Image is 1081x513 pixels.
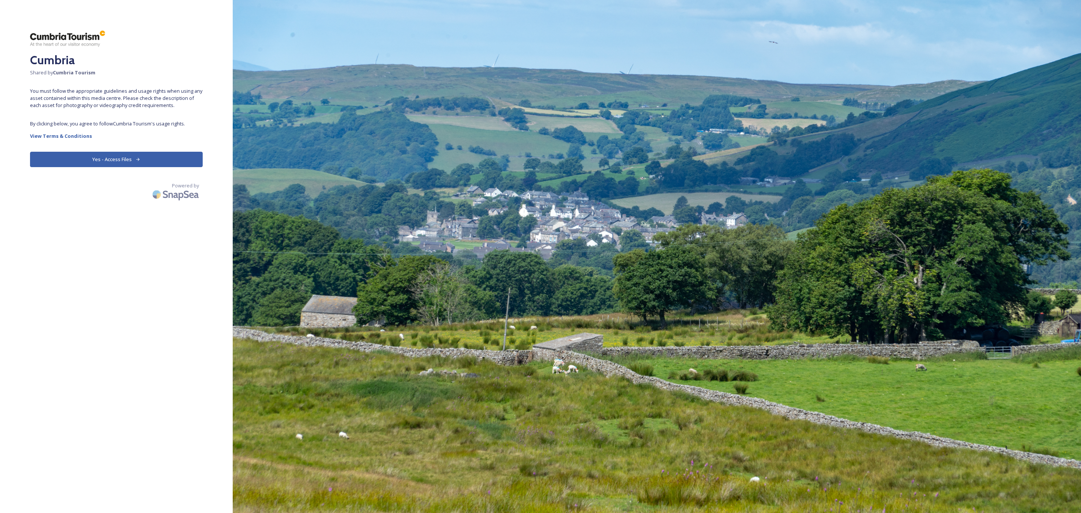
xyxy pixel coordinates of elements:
[30,51,203,69] h2: Cumbria
[53,69,95,76] strong: Cumbria Tourism
[172,182,199,189] span: Powered by
[30,88,203,109] span: You must follow the appropriate guidelines and usage rights when using any asset contained within...
[30,30,105,47] img: ct_logo.png
[150,186,203,203] img: SnapSea Logo
[30,131,203,140] a: View Terms & Conditions
[30,133,92,139] strong: View Terms & Conditions
[30,120,203,127] span: By clicking below, you agree to follow Cumbria Tourism 's usage rights.
[30,152,203,167] button: Yes - Access Files
[30,69,203,76] span: Shared by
